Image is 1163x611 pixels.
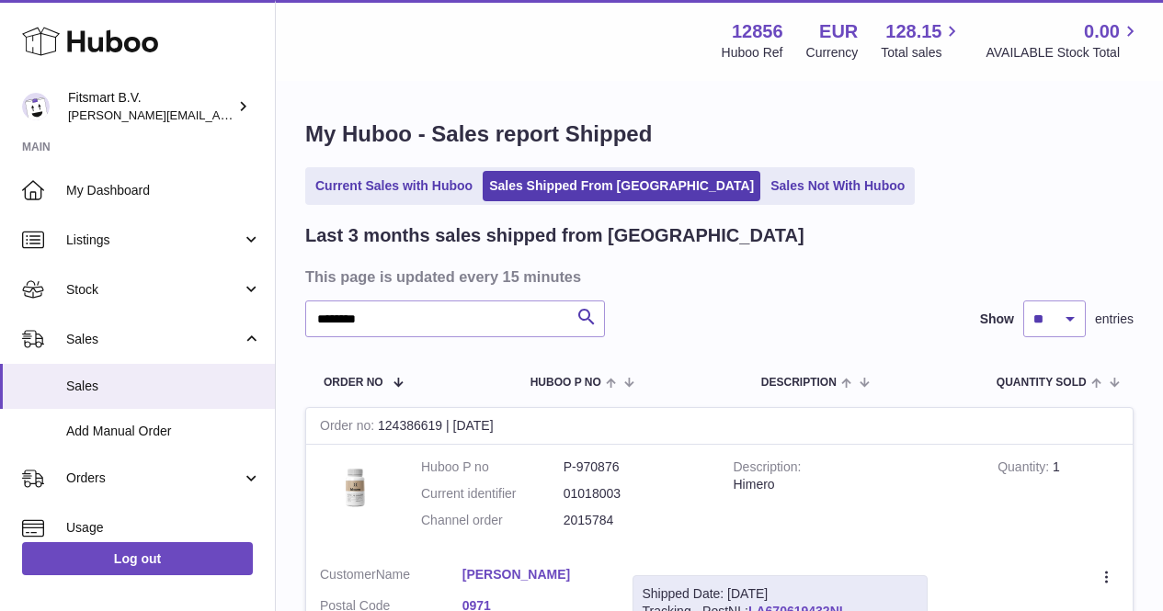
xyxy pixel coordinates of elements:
strong: Order no [320,418,378,437]
span: Stock [66,281,242,299]
span: Listings [66,232,242,249]
span: Add Manual Order [66,423,261,440]
span: AVAILABLE Stock Total [986,44,1141,62]
dt: Current identifier [421,485,564,503]
span: Quantity Sold [997,377,1087,389]
a: Sales Not With Huboo [764,171,911,201]
span: Usage [66,519,261,537]
strong: EUR [819,19,858,44]
span: entries [1095,311,1134,328]
dt: Name [320,566,462,588]
h2: Last 3 months sales shipped from [GEOGRAPHIC_DATA] [305,223,804,248]
dt: Huboo P no [421,458,564,476]
span: Sales [66,378,261,395]
a: 0.00 AVAILABLE Stock Total [986,19,1141,62]
a: Current Sales with Huboo [309,171,479,201]
strong: 12856 [732,19,783,44]
h3: This page is updated every 15 minutes [305,266,1129,287]
span: 128.15 [885,19,941,44]
span: My Dashboard [66,182,261,199]
strong: Description [734,459,802,479]
span: Sales [66,331,242,348]
span: 0.00 [1084,19,1120,44]
div: Fitsmart B.V. [68,89,234,124]
a: [PERSON_NAME] [462,566,605,583]
strong: Quantity [998,459,1053,479]
div: Shipped Date: [DATE] [643,585,918,603]
dd: P-970876 [564,458,706,476]
dd: 2015784 [564,512,706,529]
h1: My Huboo - Sales report Shipped [305,119,1134,149]
dd: 01018003 [564,485,706,503]
img: 128561711358723.png [320,458,393,513]
span: Orders [66,470,242,487]
dt: Channel order [421,512,564,529]
img: jonathan@leaderoo.com [22,93,50,120]
span: Huboo P no [530,377,601,389]
div: Huboo Ref [722,44,783,62]
div: Currency [806,44,859,62]
label: Show [980,311,1014,328]
td: 1 [984,445,1133,552]
a: 128.15 Total sales [881,19,963,62]
span: Order No [324,377,383,389]
span: Total sales [881,44,963,62]
div: 124386619 | [DATE] [306,408,1133,445]
div: Himero [734,476,971,493]
a: Sales Shipped From [GEOGRAPHIC_DATA] [483,171,760,201]
a: Log out [22,542,253,575]
span: Customer [320,567,376,582]
span: Description [761,377,837,389]
span: [PERSON_NAME][EMAIL_ADDRESS][DOMAIN_NAME] [68,107,369,122]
